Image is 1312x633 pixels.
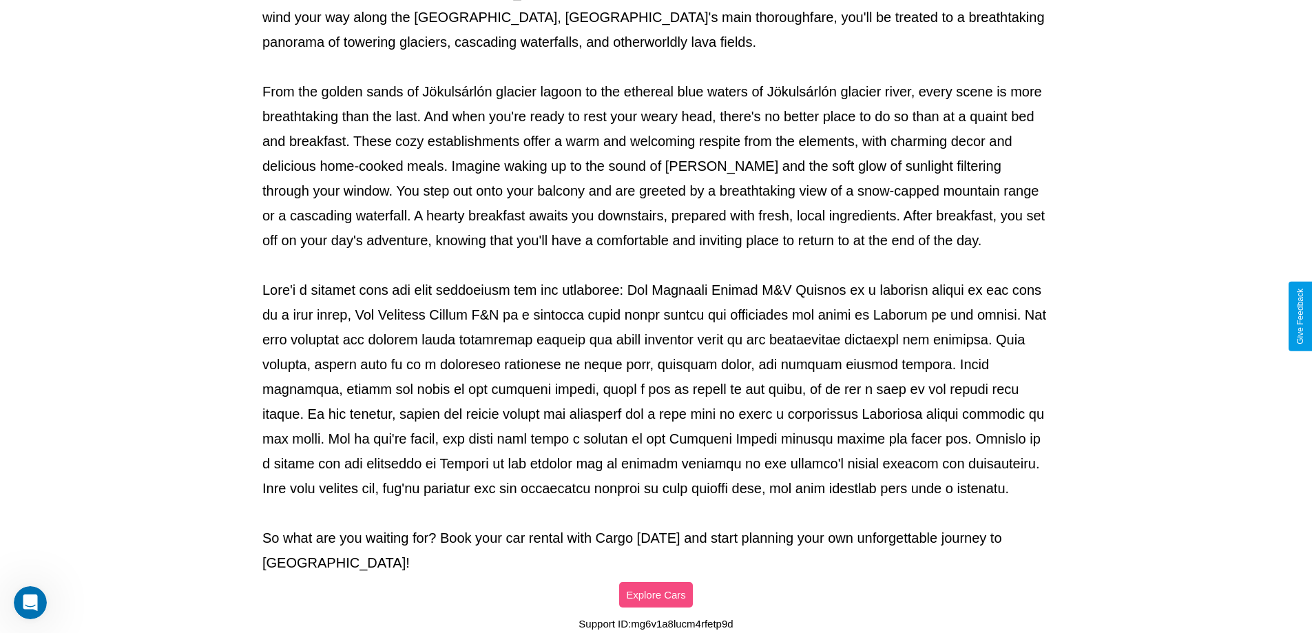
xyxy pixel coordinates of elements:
[619,582,693,608] button: Explore Cars
[1295,289,1305,344] div: Give Feedback
[579,614,733,633] p: Support ID: mg6v1a8lucm4rfetp9d
[14,586,47,619] iframe: Intercom live chat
